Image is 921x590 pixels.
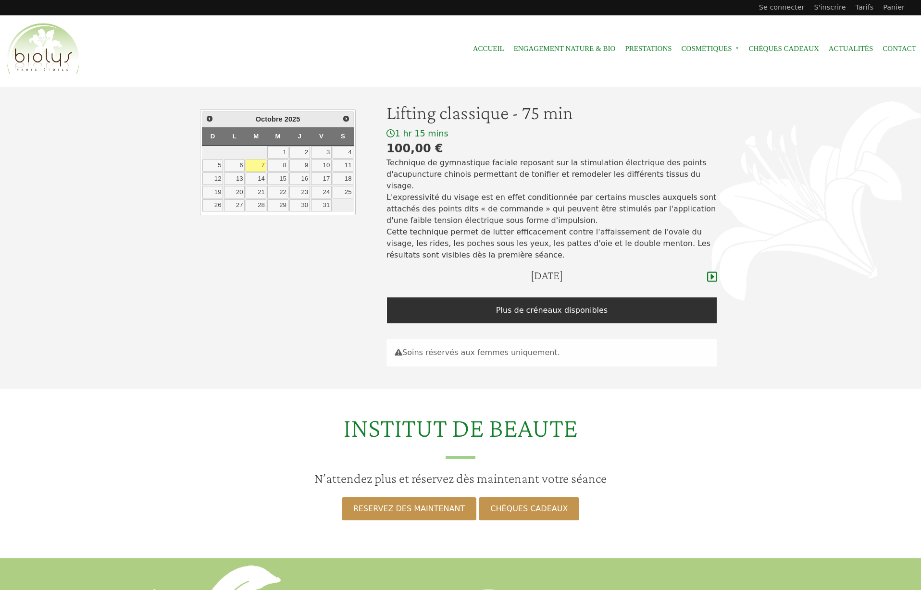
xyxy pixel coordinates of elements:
[267,186,288,198] a: 22
[202,172,223,185] a: 12
[267,160,288,172] a: 8
[386,157,717,261] p: Technique de gymnastique faciale reposant sur la stimulation électrique des points d'acupuncture ...
[256,115,283,123] span: Octobre
[202,160,223,172] a: 5
[386,297,717,324] div: Plus de créneaux disponibles
[735,47,739,50] span: »
[267,199,288,212] a: 29
[340,112,352,125] a: Suivant
[224,172,245,185] a: 13
[211,133,215,140] span: Dimanche
[246,172,266,185] a: 14
[333,172,353,185] a: 18
[311,146,332,159] a: 3
[224,199,245,212] a: 27
[267,172,288,185] a: 15
[311,160,332,172] a: 10
[341,133,345,140] span: Samedi
[267,146,288,159] a: 1
[883,38,916,60] a: Contact
[333,146,353,159] a: 4
[319,133,324,140] span: Vendredi
[202,186,223,198] a: 19
[386,140,717,157] div: 100,00 €
[531,269,563,283] h4: [DATE]
[479,497,579,520] a: CHÈQUES CADEAUX
[253,133,259,140] span: Mardi
[224,160,245,172] a: 6
[233,133,236,140] span: Lundi
[386,339,717,367] div: Soins réservés aux femmes uniquement.
[386,101,717,124] h1: Lifting classique - 75 min
[625,38,672,60] a: Prestations
[275,133,280,140] span: Mercredi
[333,160,353,172] a: 11
[682,38,739,60] span: Cosmétiques
[203,112,216,125] a: Précédent
[5,22,82,76] img: Accueil
[386,128,717,139] div: 1 hr 15 mins
[289,146,310,159] a: 2
[246,199,266,212] a: 28
[289,199,310,212] a: 30
[206,115,213,123] span: Précédent
[342,497,476,520] a: RESERVEZ DES MAINTENANT
[6,470,915,487] h3: N’attendez plus et réservez dès maintenant votre séance
[289,160,310,172] a: 9
[298,133,301,140] span: Jeudi
[829,38,873,60] a: Actualités
[311,186,332,198] a: 24
[246,160,266,172] a: 7
[224,186,245,198] a: 20
[289,172,310,185] a: 16
[202,199,223,212] a: 26
[749,38,819,60] a: Chèques cadeaux
[311,172,332,185] a: 17
[246,186,266,198] a: 21
[473,38,504,60] a: Accueil
[6,412,915,458] h2: INSTITUT DE BEAUTE
[333,186,353,198] a: 25
[289,186,310,198] a: 23
[285,115,300,123] span: 2025
[514,38,616,60] a: Engagement Nature & Bio
[342,115,350,123] span: Suivant
[311,199,332,212] a: 31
